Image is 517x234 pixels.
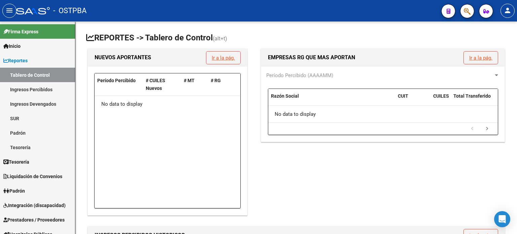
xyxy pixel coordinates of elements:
span: Tesorería [3,158,29,166]
span: Período Percibido (AAAAMM) [266,72,333,78]
h1: REPORTES -> Tablero de Control [86,32,506,44]
button: Ir a la pág. [464,52,498,64]
mat-icon: menu [5,6,13,14]
span: Razón Social [271,93,299,99]
span: Prestadores / Proveedores [3,216,65,224]
datatable-header-cell: # RG [208,73,235,96]
div: Open Intercom Messenger [494,211,510,227]
datatable-header-cell: Razón Social [268,89,395,111]
span: CUILES [433,93,449,99]
span: # MT [184,78,195,83]
span: CUIT [398,93,408,99]
span: NUEVOS APORTANTES [95,54,151,61]
span: Inicio [3,42,21,50]
div: No data to display [95,96,240,113]
mat-icon: person [504,6,512,14]
span: (alt+t) [213,35,227,42]
span: - OSTPBA [53,3,87,18]
datatable-header-cell: CUIT [395,89,430,111]
datatable-header-cell: # CUILES Nuevos [143,73,181,96]
span: Período Percibido [97,78,136,83]
span: # RG [211,78,221,83]
span: Total Transferido [453,93,491,99]
a: go to next page [481,125,493,133]
a: go to previous page [466,125,479,133]
datatable-header-cell: Período Percibido [95,73,143,96]
button: Ir a la pág. [206,52,240,64]
datatable-header-cell: Total Transferido [451,89,498,111]
span: # CUILES Nuevos [146,78,165,91]
span: Firma Express [3,28,38,35]
div: No data to display [268,106,498,123]
a: Ir a la pág. [212,55,235,61]
span: Liquidación de Convenios [3,173,62,180]
a: Ir a la pág. [469,55,492,61]
span: EMPRESAS RG QUE MAS APORTAN [268,54,355,61]
span: Integración (discapacidad) [3,202,66,209]
datatable-header-cell: CUILES [430,89,451,111]
datatable-header-cell: # MT [181,73,208,96]
span: Reportes [3,57,28,64]
span: Padrón [3,187,25,195]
